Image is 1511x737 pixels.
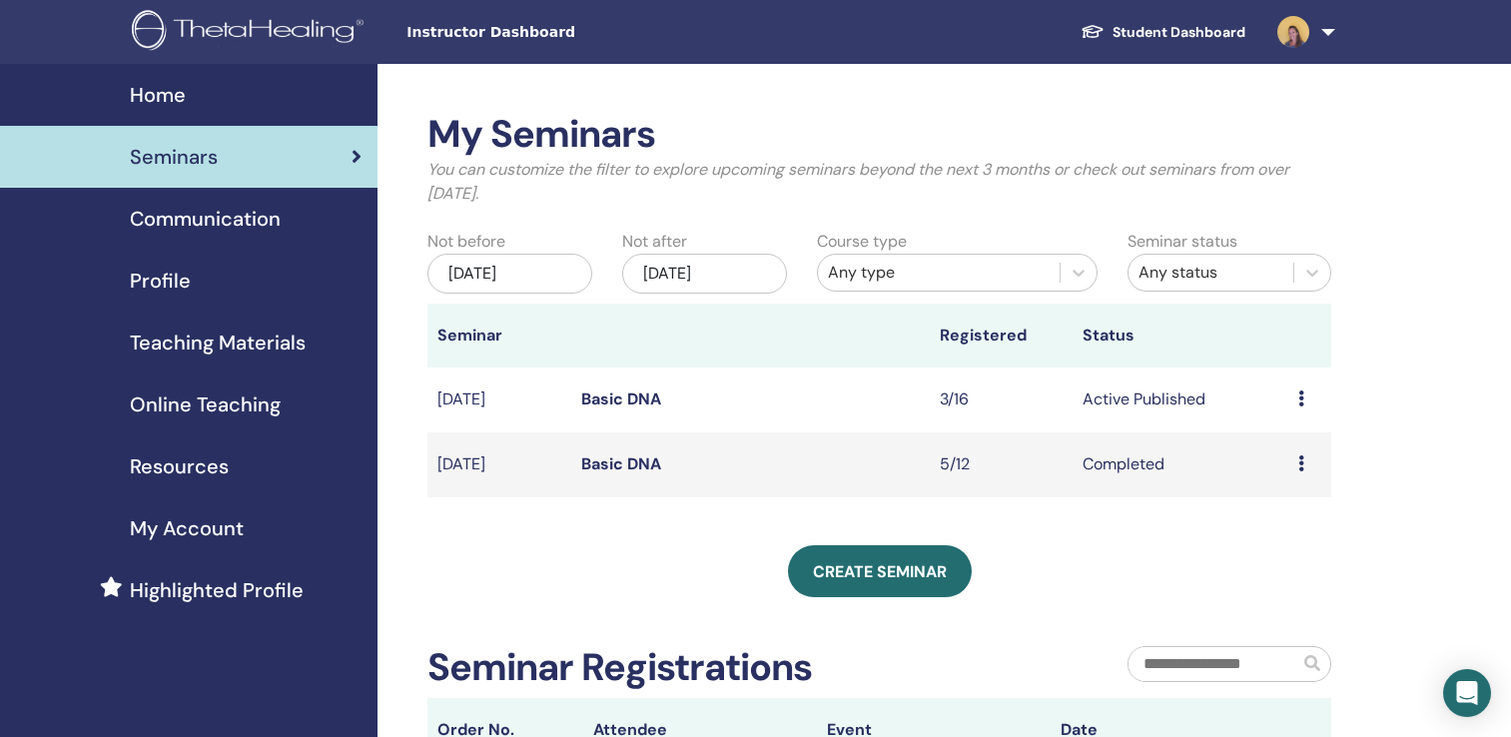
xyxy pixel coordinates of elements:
[130,204,281,234] span: Communication
[581,453,661,474] a: Basic DNA
[828,261,1051,285] div: Any type
[1128,230,1237,254] label: Seminar status
[1073,368,1287,432] td: Active Published
[427,254,592,294] div: [DATE]
[130,80,186,110] span: Home
[1065,14,1261,51] a: Student Dashboard
[427,304,571,368] th: Seminar
[1073,304,1287,368] th: Status
[1443,669,1491,717] div: Open Intercom Messenger
[130,451,229,481] span: Resources
[130,575,304,605] span: Highlighted Profile
[817,230,907,254] label: Course type
[1277,16,1309,48] img: default.jpg
[427,230,505,254] label: Not before
[1081,23,1105,40] img: graduation-cap-white.svg
[130,266,191,296] span: Profile
[130,328,306,358] span: Teaching Materials
[132,10,371,55] img: logo.png
[427,112,1331,158] h2: My Seminars
[813,561,947,582] span: Create seminar
[581,388,661,409] a: Basic DNA
[406,22,706,43] span: Instructor Dashboard
[427,368,571,432] td: [DATE]
[788,545,972,597] a: Create seminar
[930,432,1074,497] td: 5/12
[427,645,812,691] h2: Seminar Registrations
[930,304,1074,368] th: Registered
[130,142,218,172] span: Seminars
[427,432,571,497] td: [DATE]
[130,389,281,419] span: Online Teaching
[1073,432,1287,497] td: Completed
[130,513,244,543] span: My Account
[427,158,1331,206] p: You can customize the filter to explore upcoming seminars beyond the next 3 months or check out s...
[1138,261,1283,285] div: Any status
[622,230,687,254] label: Not after
[622,254,787,294] div: [DATE]
[930,368,1074,432] td: 3/16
